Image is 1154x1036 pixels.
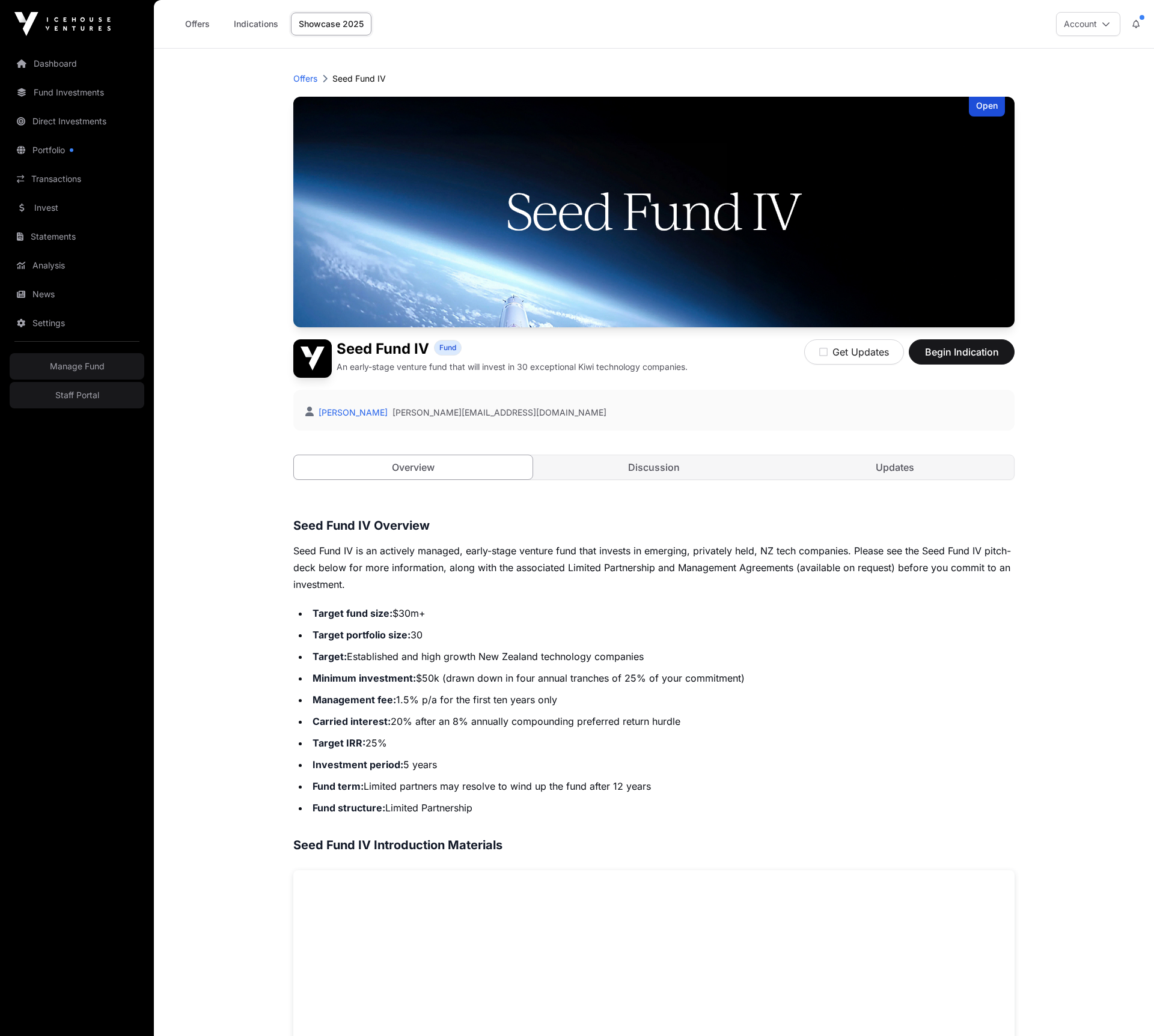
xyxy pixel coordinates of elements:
[14,12,111,36] img: Icehouse Ventures Logo
[10,353,144,380] a: Manage Fund
[226,13,286,35] a: Indications
[969,97,1005,117] div: Open
[309,778,1015,795] li: Limited partners may resolve to wind up the fund after 12 years
[309,713,1015,730] li: 20% after an 8% annually compounding preferred return hurdle
[173,13,221,35] a: Offers
[775,455,1014,479] a: Updates
[316,407,388,417] a: [PERSON_NAME]
[332,73,386,85] p: Seed Fund IV
[309,799,1015,816] li: Limited Partnership
[309,605,1015,622] li: $30m+
[10,281,144,307] a: News
[10,79,144,106] a: Fund Investments
[313,650,347,662] strong: Target:
[10,252,144,279] a: Analysis
[293,542,1015,593] p: Seed Fund IV is an actively managed, early-stage venture fund that invests in emerging, privately...
[313,607,392,619] strong: Target fund size:
[313,672,416,684] strong: Minimum investment:
[337,339,429,359] h1: Seed Fund IV
[10,108,144,135] a: Direct Investments
[10,310,144,336] a: Settings
[10,382,144,408] a: Staff Portal
[309,626,1015,643] li: 30
[293,455,533,480] a: Overview
[309,670,1015,686] li: $50k (drawn down in four annual tranches of 25% of your commitment)
[313,629,411,641] strong: Target portfolio size:
[291,13,371,35] a: Showcase 2025
[293,97,1015,327] img: Seed Fund IV
[313,715,391,727] strong: Carried interest:
[313,737,365,749] strong: Target IRR:
[293,516,1015,535] h3: Seed Fund IV Overview
[313,694,396,706] strong: Management fee:
[10,50,144,77] a: Dashboard
[293,835,1015,855] h3: Seed Fund IV Introduction Materials
[392,407,606,419] a: [PERSON_NAME][EMAIL_ADDRESS][DOMAIN_NAME]
[10,223,144,250] a: Statements
[535,455,774,479] a: Discussion
[309,756,1015,773] li: 5 years
[439,343,456,353] span: Fund
[10,137,144,163] a: Portfolio
[313,802,385,814] strong: Fund structure:
[909,351,1015,363] a: Begin Indication
[10,166,144,192] a: Transactions
[1056,12,1120,36] button: Account
[313,759,403,771] strong: Investment period:
[293,73,317,85] a: Offers
[294,455,1014,479] nav: Tabs
[909,339,1015,365] button: Begin Indication
[309,691,1015,708] li: 1.5% p/a for the first ten years only
[1094,978,1154,1036] iframe: Chat Widget
[924,345,1000,359] span: Begin Indication
[309,648,1015,665] li: Established and high growth New Zealand technology companies
[309,735,1015,751] li: 25%
[337,361,688,373] p: An early-stage venture fund that will invest in 30 exceptional Kiwi technology companies.
[10,195,144,221] a: Invest
[804,339,904,365] button: Get Updates
[293,339,332,378] img: Seed Fund IV
[313,780,364,792] strong: Fund term:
